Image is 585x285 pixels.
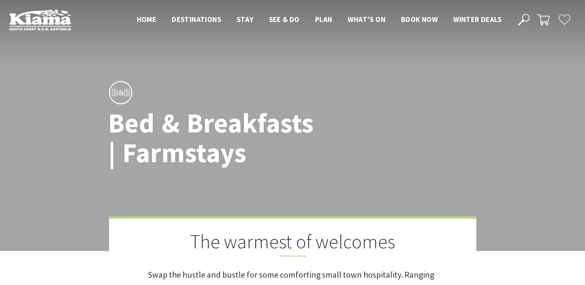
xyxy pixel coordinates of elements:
[401,15,438,24] span: Book now
[237,15,254,24] span: Stay
[269,15,300,24] span: See & Do
[453,15,501,24] span: Winter Deals
[315,15,333,24] span: Plan
[9,9,71,31] img: Kiama Logo
[108,108,327,168] h1: Bed & Breakfasts | Farmstays
[172,15,221,24] span: Destinations
[348,15,385,24] span: What’s On
[129,14,509,26] nav: Main Menu
[137,15,157,24] span: Home
[148,230,438,256] h2: The warmest of welcomes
